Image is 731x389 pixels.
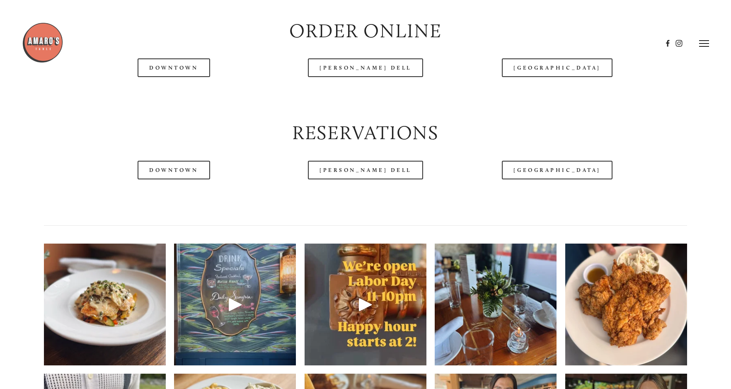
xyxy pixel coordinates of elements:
[138,161,210,179] a: Downtown
[565,223,687,386] img: The classic fried chicken &mdash; Always a stunner. We love bringing this dish to the table &mdas...
[502,161,612,179] a: [GEOGRAPHIC_DATA]
[435,223,557,386] img: The table is set ✨ we&rsquo;re looking forward to seeing you this weekend! Remember, free parking...
[308,161,423,179] a: [PERSON_NAME] Dell
[22,22,63,63] img: Amaro's Table
[44,223,166,386] img: Savor your favorites from our seasonal menu this week, new fall dishes coming soon!
[44,119,687,147] h2: Reservations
